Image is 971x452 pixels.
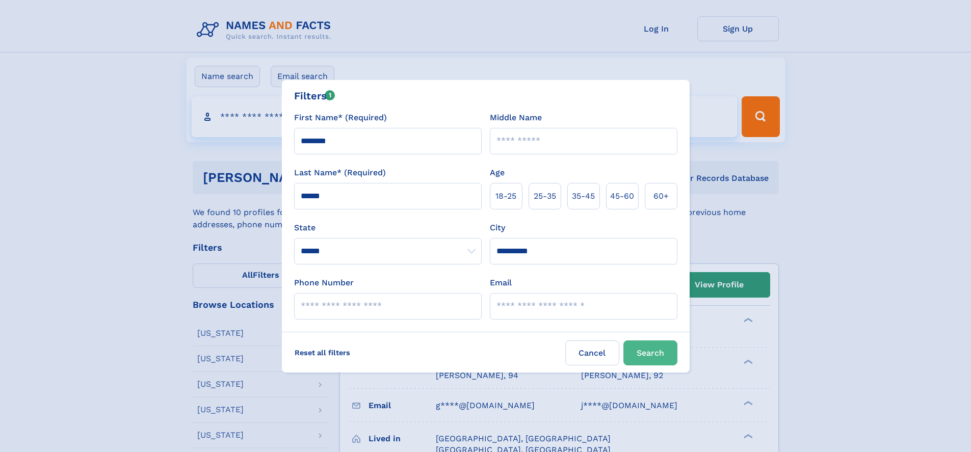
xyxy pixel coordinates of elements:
button: Search [623,340,677,365]
div: Filters [294,88,335,103]
label: Age [490,167,505,179]
label: City [490,222,505,234]
label: Reset all filters [288,340,357,365]
label: Middle Name [490,112,542,124]
label: Email [490,277,512,289]
label: State [294,222,482,234]
label: Last Name* (Required) [294,167,386,179]
label: Phone Number [294,277,354,289]
span: 45‑60 [610,190,634,202]
span: 60+ [653,190,669,202]
span: 35‑45 [572,190,595,202]
label: First Name* (Required) [294,112,387,124]
span: 25‑35 [534,190,556,202]
label: Cancel [565,340,619,365]
span: 18‑25 [495,190,516,202]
